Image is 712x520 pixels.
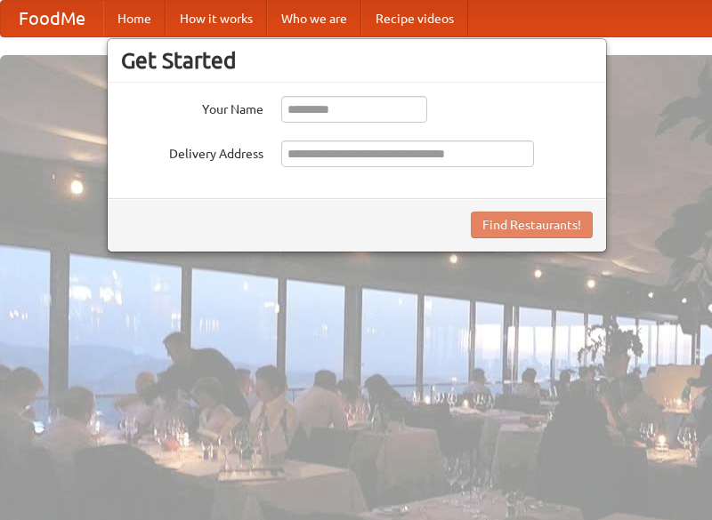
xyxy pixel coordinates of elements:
a: Home [103,1,166,36]
a: How it works [166,1,267,36]
label: Your Name [121,96,263,118]
button: Find Restaurants! [471,212,593,238]
a: Who we are [267,1,361,36]
h3: Get Started [121,47,593,74]
a: FoodMe [1,1,103,36]
label: Delivery Address [121,140,263,163]
a: Recipe videos [361,1,468,36]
